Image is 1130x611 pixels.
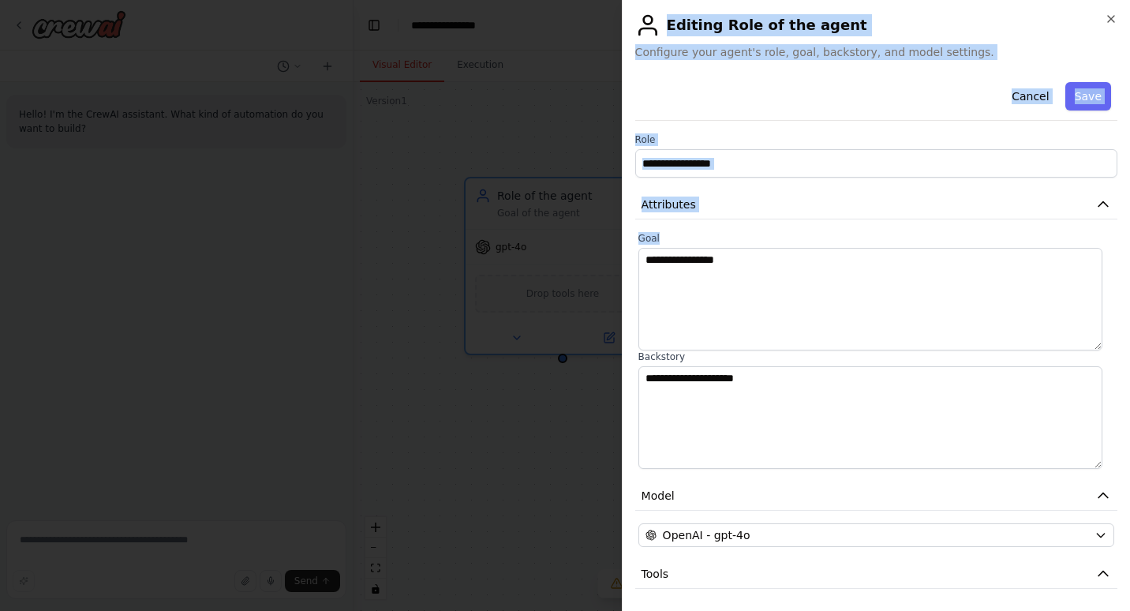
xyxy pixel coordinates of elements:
button: Model [635,482,1117,511]
button: Save [1065,82,1111,111]
button: Cancel [1002,82,1058,111]
label: Goal [638,232,1114,245]
span: Attributes [642,197,696,212]
h2: Editing Role of the agent [635,13,1117,38]
label: Backstory [638,350,1114,363]
button: OpenAI - gpt-4o [638,523,1114,547]
span: Model [642,488,675,504]
button: Attributes [635,190,1117,219]
span: Tools [642,566,669,582]
button: Tools [635,560,1117,589]
label: Role [635,133,1117,146]
span: OpenAI - gpt-4o [663,527,750,543]
span: Configure your agent's role, goal, backstory, and model settings. [635,44,1117,60]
